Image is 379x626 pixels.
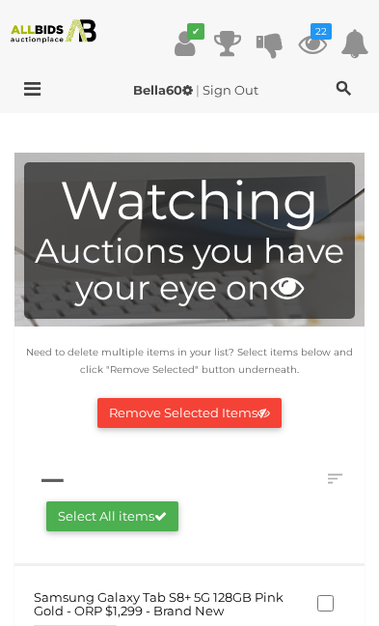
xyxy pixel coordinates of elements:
h4: Auctions you have your eye on [34,233,345,307]
p: Need to delete multiple items in your list? Select items below and click "Remove Selected" button... [17,344,362,379]
strong: Bella60 [133,82,193,98]
i: ✔ [187,23,204,40]
button: Remove Selected Items [97,398,282,428]
a: Sign Out [203,82,258,98]
a: Bella60 [133,82,196,98]
a: 22 [298,26,327,61]
button: Select All items [46,501,178,531]
span: | [196,82,200,98]
img: Allbids.com.au [6,19,102,43]
a: ✔ [171,26,200,61]
h1: Watching [34,172,345,231]
i: 22 [311,23,332,40]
